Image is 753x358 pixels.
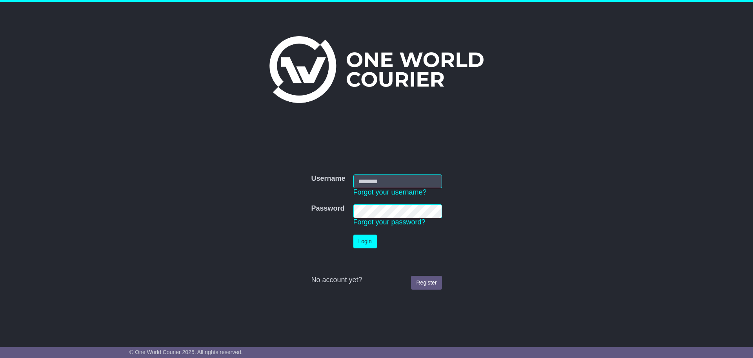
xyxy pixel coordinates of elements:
a: Forgot your username? [353,188,427,196]
label: Username [311,174,345,183]
a: Register [411,276,442,290]
label: Password [311,204,344,213]
button: Login [353,235,377,248]
span: © One World Courier 2025. All rights reserved. [129,349,243,355]
a: Forgot your password? [353,218,426,226]
div: No account yet? [311,276,442,285]
img: One World [269,36,484,103]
